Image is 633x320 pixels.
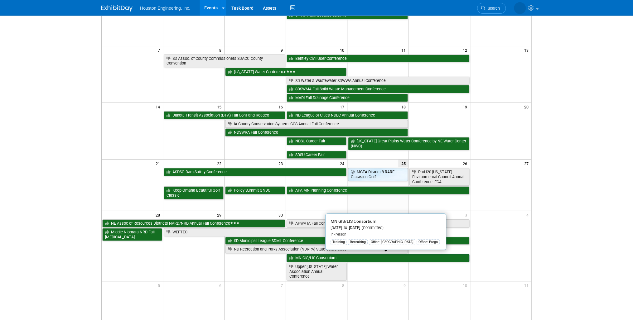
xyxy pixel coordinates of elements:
[225,186,285,194] a: Policy Summit GNDC
[524,46,531,54] span: 13
[341,211,347,219] span: 1
[216,160,224,167] span: 22
[287,111,408,119] a: ND League of Cities NDLC Annual Conference
[287,137,346,145] a: NDSU Career Fair
[524,103,531,111] span: 20
[360,225,384,230] span: (Committed)
[462,103,470,111] span: 19
[287,219,469,227] a: APWA IA Fall Conference
[219,46,224,54] span: 8
[164,168,346,176] a: ASDSO Dam Safety Conference
[409,168,469,186] a: ProH20 [US_STATE] Environmental Council Annual Conference IECA
[348,137,469,150] a: [US_STATE] Great Plains Water Conference by NE Water Center (NWC)
[225,128,408,136] a: NDSWRA Fall Conference
[225,245,408,253] a: ND Recreation and Parks Association (NDRPA) State Conference
[462,46,470,54] span: 12
[164,228,346,236] a: WEFTEC
[524,160,531,167] span: 27
[280,281,286,289] span: 7
[287,186,469,194] a: APA MN Planning Conference
[102,228,162,241] a: Middle Niobrara NRD Fall [MEDICAL_DATA]
[216,211,224,219] span: 29
[287,263,346,280] a: Upper [US_STATE] Water Association Annual Conference
[278,160,286,167] span: 23
[157,46,163,54] span: 7
[339,160,347,167] span: 24
[514,2,526,14] img: Heidi Joarnt
[157,281,163,289] span: 5
[155,103,163,111] span: 14
[225,68,346,76] a: [US_STATE] Water Conference
[486,6,500,11] span: Search
[278,103,286,111] span: 16
[287,77,469,85] a: SD Water & Wastewater SDWWA Annual Conference
[348,168,408,181] a: MCEA District 8 RARE Occasion Golf
[287,85,469,93] a: SDSWMA Fall Solid Waste Management Conference
[524,281,531,289] span: 11
[219,281,224,289] span: 6
[331,239,347,245] div: Training
[164,186,224,199] a: Keep Omaha Beautiful Golf Classic
[477,3,506,14] a: Search
[464,211,470,219] span: 3
[462,160,470,167] span: 26
[280,46,286,54] span: 9
[164,111,285,119] a: Dakota Transit Association (DTA) Fall Conf and Roadeo
[216,103,224,111] span: 15
[417,239,440,245] div: Office: Fargo
[164,55,285,67] a: SD Assoc. of County Commissioners SDACC County Convention
[287,94,408,102] a: MADI Fall Drainage Conference
[287,55,469,63] a: Bentley Civil User Conference
[398,160,408,167] span: 25
[140,6,190,11] span: Houston Engineering, Inc.
[331,219,376,224] span: MN GIS/LIS Consortium
[341,281,347,289] span: 8
[287,151,346,159] a: SDSU Career Fair
[155,211,163,219] span: 28
[403,281,408,289] span: 9
[102,219,285,227] a: NE Assoc of Resources Districts NARD/NRD Annual Fall Conference
[278,211,286,219] span: 30
[462,281,470,289] span: 10
[287,254,469,262] a: MN GIS/LIS Consortium
[401,46,408,54] span: 11
[401,103,408,111] span: 18
[369,239,415,245] div: Office: [GEOGRAPHIC_DATA]
[339,46,347,54] span: 10
[339,103,347,111] span: 17
[155,160,163,167] span: 21
[331,232,346,236] span: In-Person
[331,225,441,231] div: [DATE] to [DATE]
[348,239,368,245] div: Recruiting
[225,237,469,245] a: SD Municipal League SDML Conference
[225,120,408,128] a: IA County Conservation System ICCS Annual Fall Conference
[101,5,133,12] img: ExhibitDay
[403,211,408,219] span: 2
[526,211,531,219] span: 4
